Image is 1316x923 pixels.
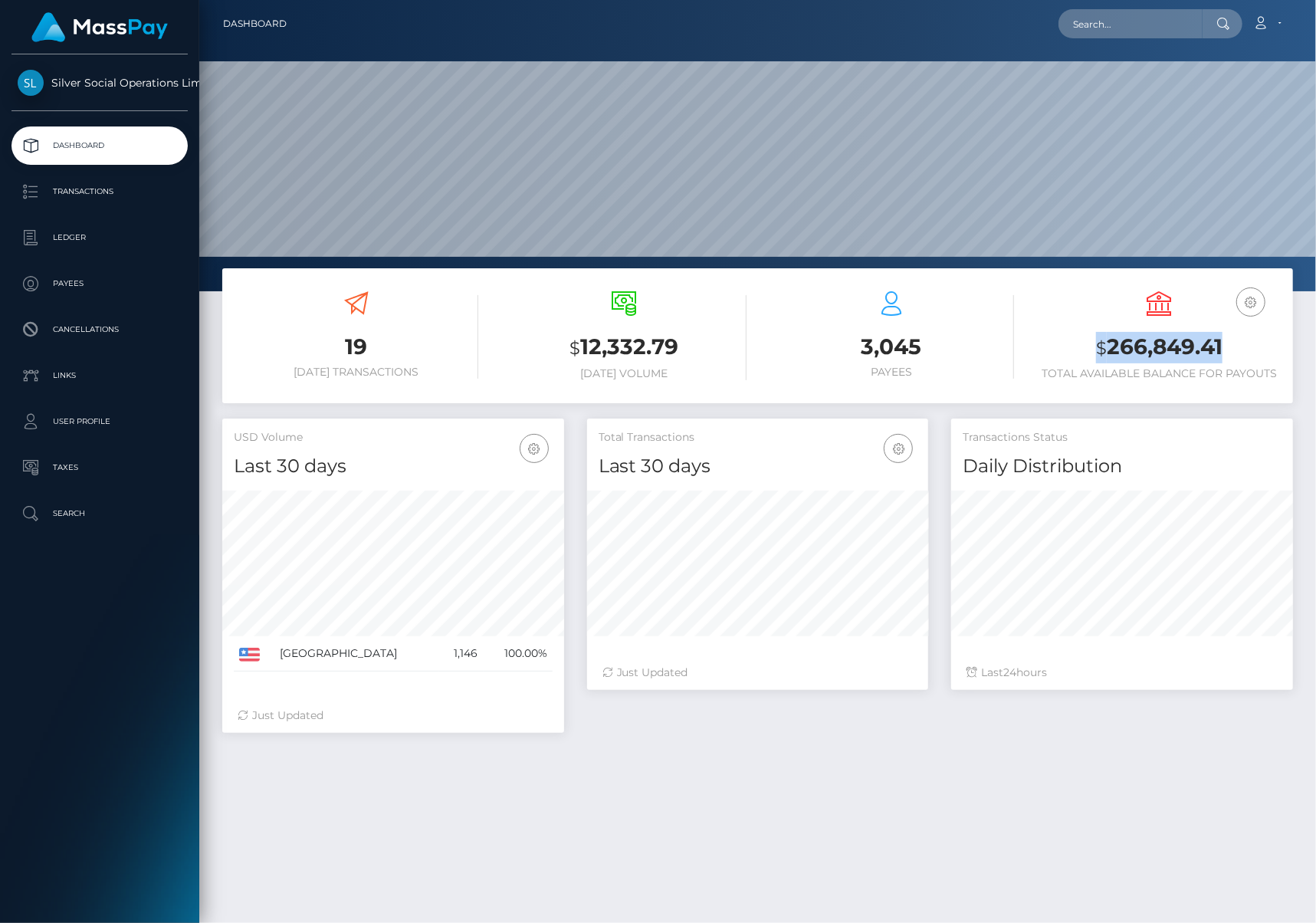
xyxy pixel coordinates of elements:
h4: Daily Distribution [963,453,1282,480]
a: Dashboard [223,8,287,40]
small: $ [569,337,580,359]
a: Dashboard [11,126,188,165]
p: User Profile [18,410,182,433]
div: Just Updated [238,708,549,724]
h6: [DATE] Transactions [234,366,478,379]
img: US.png [239,648,260,662]
a: User Profile [11,402,188,441]
h5: USD Volume [234,430,553,445]
h6: [DATE] Volume [501,367,746,380]
td: [GEOGRAPHIC_DATA] [274,636,439,672]
span: Silver Social Operations Limited [11,76,188,90]
a: Taxes [11,448,188,487]
h3: 12,332.79 [501,332,746,363]
h6: Payees [770,366,1014,379]
a: Search [11,494,188,533]
small: $ [1096,337,1107,359]
h4: Last 30 days [599,453,917,480]
p: Taxes [18,456,182,479]
span: 24 [1003,665,1016,679]
h6: Total Available Balance for Payouts [1037,367,1282,380]
img: Silver Social Operations Limited [18,70,44,96]
td: 100.00% [484,636,553,672]
a: Ledger [11,218,188,257]
a: Cancellations [11,310,188,349]
h3: 266,849.41 [1037,332,1282,363]
img: MassPay Logo [31,12,168,42]
td: 1,146 [439,636,484,672]
h5: Transactions Status [963,430,1282,445]
h3: 3,045 [770,332,1014,362]
h5: Total Transactions [599,430,917,445]
p: Ledger [18,226,182,249]
input: Search... [1058,9,1203,38]
p: Dashboard [18,134,182,157]
p: Links [18,364,182,387]
h4: Last 30 days [234,453,553,480]
p: Cancellations [18,318,182,341]
p: Payees [18,272,182,295]
p: Transactions [18,180,182,203]
a: Payees [11,264,188,303]
h3: 19 [234,332,478,362]
a: Links [11,356,188,395]
div: Just Updated [602,665,914,681]
p: Search [18,502,182,525]
div: Last hours [966,665,1278,681]
a: Transactions [11,172,188,211]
